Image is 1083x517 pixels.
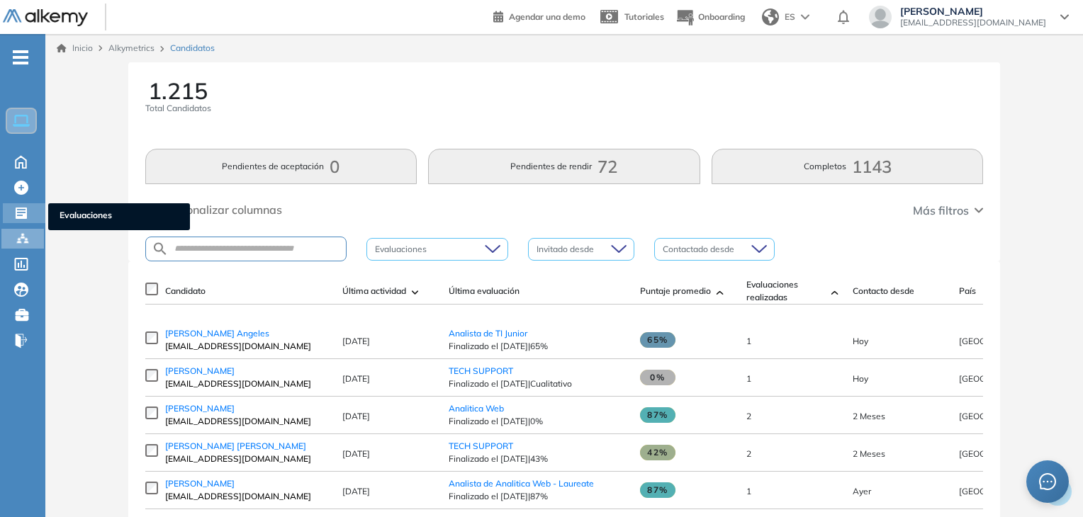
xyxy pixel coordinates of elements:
span: [GEOGRAPHIC_DATA] [959,411,1048,421]
img: [missing "en.ARROW_ALT" translation] [831,290,838,295]
span: 25-jun-2025 [853,448,885,459]
span: [PERSON_NAME] [PERSON_NAME] [165,441,306,451]
span: Total Candidatos [145,102,211,115]
button: Pendientes de rendir72 [428,149,700,184]
span: Puntaje promedio [640,285,711,297]
span: Contacto desde [853,285,914,297]
img: Logo [3,9,88,27]
span: 65% [640,332,675,348]
a: [PERSON_NAME] [PERSON_NAME] [165,440,328,453]
span: 42% [640,445,675,460]
button: Más filtros [913,202,983,219]
span: Evaluaciones [60,209,179,225]
a: [PERSON_NAME] Angeles [165,327,328,340]
span: Evaluaciones realizadas [746,278,826,304]
span: 23-sep-2025 [853,336,868,346]
img: [missing "en.ARROW_ALT" translation] [412,290,419,295]
span: [PERSON_NAME] [900,6,1046,17]
span: 87% [640,407,675,423]
span: 22-sep-2025 [853,486,871,496]
span: [EMAIL_ADDRESS][DOMAIN_NAME] [900,17,1046,28]
span: [GEOGRAPHIC_DATA] [959,486,1048,496]
span: Más filtros [913,202,969,219]
a: [PERSON_NAME] [165,365,328,377]
span: [GEOGRAPHIC_DATA] [959,336,1048,346]
button: Completos1143 [712,149,984,184]
span: [DATE] [342,486,370,496]
span: Finalizado el [DATE] | 43% [449,453,626,465]
span: 16-jul-2025 [853,411,885,421]
a: Analista de Analitica Web - Laureate [449,478,594,489]
span: [PERSON_NAME] [165,365,235,376]
a: TECH SUPPORT [449,441,513,451]
span: [EMAIL_ADDRESS][DOMAIN_NAME] [165,340,328,353]
span: [PERSON_NAME] [165,478,235,489]
span: [EMAIL_ADDRESS][DOMAIN_NAME] [165,377,328,390]
span: [DATE] [342,448,370,459]
span: 0% [640,370,675,385]
a: [PERSON_NAME] [165,402,328,415]
img: SEARCH_ALT [152,240,169,258]
i: - [13,56,28,59]
span: 1 [746,373,751,384]
span: Agendar una demo [509,11,585,22]
span: ES [785,11,795,23]
span: Candidato [165,285,206,297]
a: Inicio [57,42,93,55]
span: 2 [746,448,751,459]
span: [EMAIL_ADDRESS][DOMAIN_NAME] [165,453,328,465]
span: 1.215 [148,79,208,102]
span: 2 [746,411,751,421]
span: Finalizado el [DATE] | 65% [449,340,626,353]
span: Candidatos [170,42,215,55]
span: Personalizar columnas [162,201,282,218]
span: [PERSON_NAME] [165,403,235,414]
span: [DATE] [342,336,370,346]
span: [PERSON_NAME] Angeles [165,328,269,339]
button: Pendientes de aceptación0 [145,149,417,184]
span: 1 [746,486,751,496]
img: world [762,8,779,25]
span: [EMAIL_ADDRESS][DOMAIN_NAME] [165,490,328,503]
span: [GEOGRAPHIC_DATA] [959,448,1048,459]
span: [EMAIL_ADDRESS][DOMAIN_NAME] [165,415,328,428]
span: 23-sep-2025 [853,373,868,384]
span: 87% [640,482,675,498]
span: Alkymetrics [108,42,155,53]
a: Agendar una demo [493,7,585,24]
span: País [959,285,976,297]
span: 1 [746,336,751,346]
span: [DATE] [342,373,370,384]
span: Finalizado el [DATE] | 0% [449,415,626,428]
span: Tutoriales [624,11,664,22]
img: [missing "en.ARROW_ALT" translation] [717,290,724,295]
span: Última actividad [342,285,406,297]
span: Onboarding [698,11,745,22]
span: Última evaluación [449,285,520,297]
span: Finalizado el [DATE] | Cualitativo [449,377,626,390]
img: arrow [801,14,809,20]
span: [GEOGRAPHIC_DATA] [959,373,1048,384]
a: [PERSON_NAME] [165,477,328,490]
span: [DATE] [342,411,370,421]
span: message [1039,473,1056,490]
a: Analista de TI Junior [449,328,527,339]
button: Onboarding [675,2,745,33]
a: TECH SUPPORT [449,365,513,376]
a: Analitica Web [449,403,504,414]
span: Finalizado el [DATE] | 87% [449,490,626,503]
button: Personalizar columnas [145,201,282,218]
